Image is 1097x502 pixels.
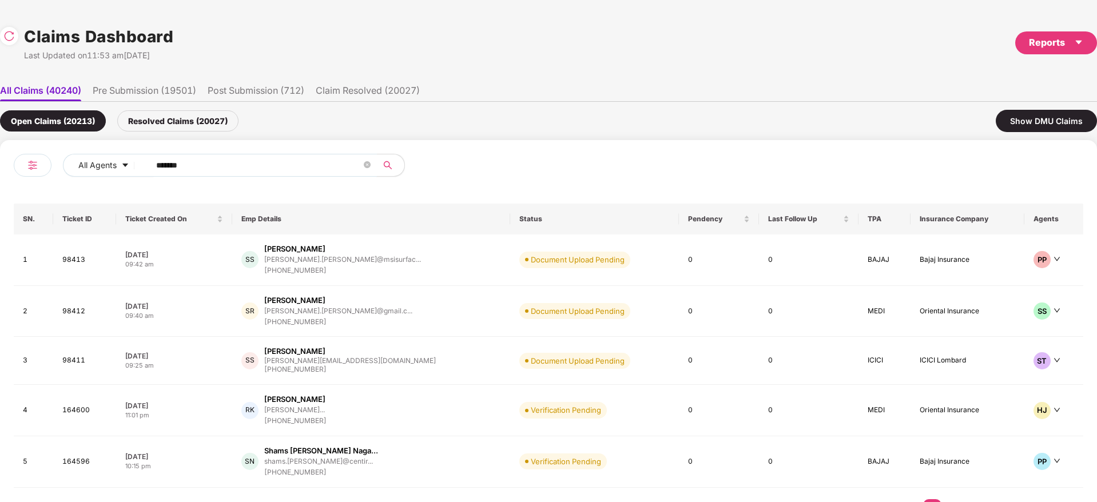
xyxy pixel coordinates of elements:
[53,436,116,488] td: 164596
[241,251,259,268] div: SS
[264,265,421,276] div: [PHONE_NUMBER]
[679,286,759,337] td: 0
[1034,453,1051,470] div: PP
[14,337,53,385] td: 3
[1024,204,1083,234] th: Agents
[264,307,412,314] div: [PERSON_NAME].[PERSON_NAME]@gmail.c...
[53,385,116,436] td: 164600
[232,204,510,234] th: Emp Details
[24,24,173,49] h1: Claims Dashboard
[1034,251,1051,268] div: PP
[1054,457,1060,464] span: down
[53,286,116,337] td: 98412
[316,85,420,101] li: Claim Resolved (20027)
[688,214,741,224] span: Pendency
[1054,357,1060,364] span: down
[63,154,154,177] button: All Agentscaret-down
[14,204,53,234] th: SN.
[264,467,378,478] div: [PHONE_NUMBER]
[125,311,223,321] div: 09:40 am
[531,254,625,265] div: Document Upload Pending
[531,305,625,317] div: Document Upload Pending
[911,234,1024,286] td: Bajaj Insurance
[125,214,214,224] span: Ticket Created On
[125,452,223,461] div: [DATE]
[125,411,223,420] div: 11:01 pm
[53,234,116,286] td: 98413
[1029,35,1083,50] div: Reports
[53,337,116,385] td: 98411
[768,214,841,224] span: Last Follow Up
[14,286,53,337] td: 2
[14,385,53,436] td: 4
[911,286,1024,337] td: Oriental Insurance
[858,385,911,436] td: MEDI
[1034,302,1051,320] div: SS
[53,204,116,234] th: Ticket ID
[264,256,421,263] div: [PERSON_NAME].[PERSON_NAME]@msisurfac...
[264,416,327,427] div: [PHONE_NUMBER]
[241,402,259,419] div: RK
[14,234,53,286] td: 1
[679,385,759,436] td: 0
[117,110,239,132] div: Resolved Claims (20027)
[911,204,1024,234] th: Insurance Company
[911,385,1024,436] td: Oriental Insurance
[78,159,117,172] span: All Agents
[264,244,325,254] div: [PERSON_NAME]
[125,250,223,260] div: [DATE]
[14,436,53,488] td: 5
[531,404,601,416] div: Verification Pending
[125,401,223,411] div: [DATE]
[125,351,223,361] div: [DATE]
[510,204,679,234] th: Status
[26,158,39,172] img: svg+xml;base64,PHN2ZyB4bWxucz0iaHR0cDovL3d3dy53My5vcmcvMjAwMC9zdmciIHdpZHRoPSIyNCIgaGVpZ2h0PSIyNC...
[1054,407,1060,413] span: down
[3,30,15,42] img: svg+xml;base64,PHN2ZyBpZD0iUmVsb2FkLTMyeDMyIiB4bWxucz0iaHR0cDovL3d3dy53My5vcmcvMjAwMC9zdmciIHdpZH...
[679,337,759,385] td: 0
[531,355,625,366] div: Document Upload Pending
[125,461,223,471] div: 10:15 pm
[208,85,304,101] li: Post Submission (712)
[858,204,911,234] th: TPA
[93,85,196,101] li: Pre Submission (19501)
[116,204,232,234] th: Ticket Created On
[376,161,399,170] span: search
[264,457,373,465] div: shams.[PERSON_NAME]@centir...
[858,286,911,337] td: MEDI
[364,160,371,171] span: close-circle
[1054,307,1060,314] span: down
[264,406,325,413] div: [PERSON_NAME]...
[858,436,911,488] td: BAJAJ
[241,352,259,369] div: SS
[759,286,858,337] td: 0
[125,301,223,311] div: [DATE]
[759,436,858,488] td: 0
[1074,38,1083,47] span: caret-down
[264,394,325,405] div: [PERSON_NAME]
[264,295,325,306] div: [PERSON_NAME]
[531,456,601,467] div: Verification Pending
[264,317,412,328] div: [PHONE_NUMBER]
[759,337,858,385] td: 0
[264,445,378,456] div: Shams [PERSON_NAME] Naga...
[241,302,259,320] div: SR
[125,260,223,269] div: 09:42 am
[1054,256,1060,262] span: down
[911,337,1024,385] td: ICICI Lombard
[911,436,1024,488] td: Bajaj Insurance
[376,154,405,177] button: search
[1034,352,1051,369] div: ST
[858,234,911,286] td: BAJAJ
[858,337,911,385] td: ICICI
[241,453,259,470] div: SN
[264,346,325,357] div: [PERSON_NAME]
[759,234,858,286] td: 0
[996,110,1097,132] div: Show DMU Claims
[121,161,129,170] span: caret-down
[1034,402,1051,419] div: HJ
[759,385,858,436] td: 0
[364,161,371,168] span: close-circle
[125,361,223,370] div: 09:25 am
[264,364,436,375] div: [PHONE_NUMBER]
